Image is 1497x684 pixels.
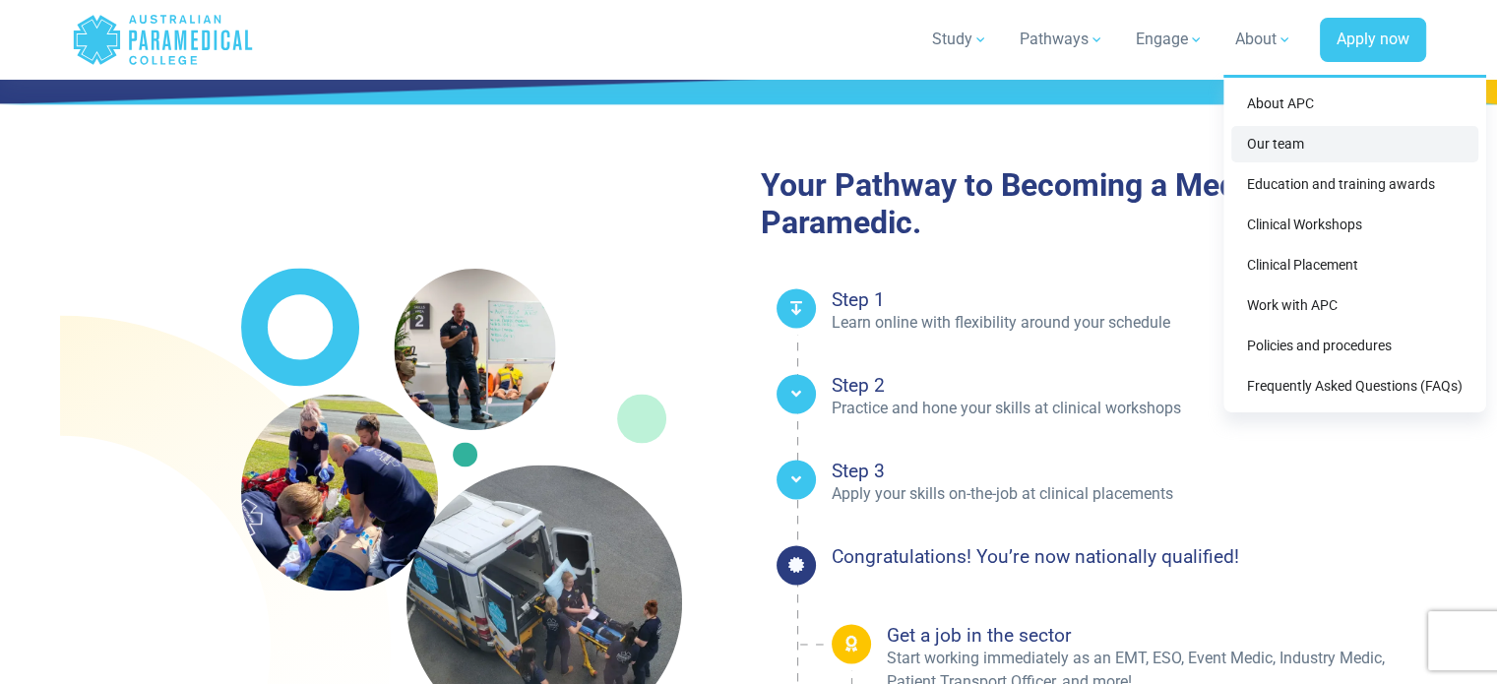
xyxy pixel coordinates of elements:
h4: Step 3 [832,460,1426,482]
h4: Get a job in the sector [887,624,1426,647]
p: Learn online with flexibility around your schedule [832,311,1426,335]
h4: Step 2 [832,374,1426,397]
p: Apply your skills on-the-job at clinical placements [832,482,1426,506]
h4: Congratulations! You’re now nationally qualified! [832,545,1426,568]
p: Practice and hone your skills at clinical workshops [832,397,1426,420]
h2: Your Pathway to Becoming a Medic or Paramedic. [761,166,1426,242]
h4: Step 1 [832,288,1426,311]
